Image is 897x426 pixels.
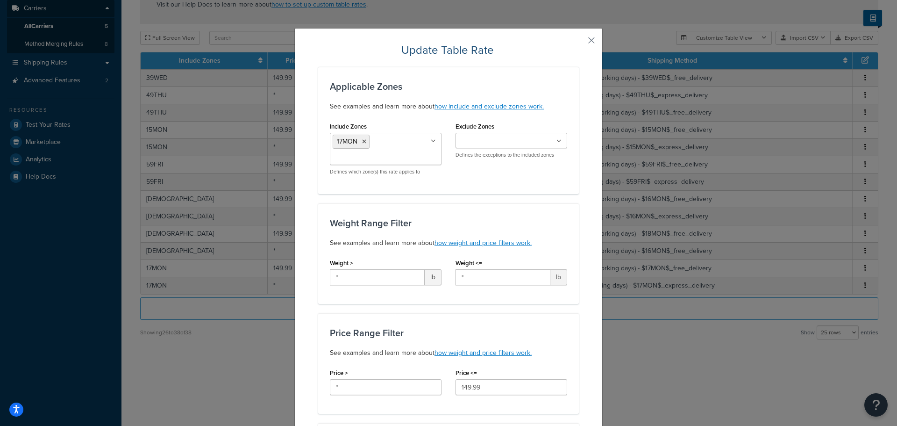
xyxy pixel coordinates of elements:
[550,269,567,285] span: lb
[456,260,482,267] label: Weight <=
[330,101,567,112] p: See examples and learn more about
[330,81,567,92] h3: Applicable Zones
[425,269,441,285] span: lb
[330,369,348,376] label: Price >
[330,123,367,130] label: Include Zones
[456,123,494,130] label: Exclude Zones
[330,238,567,249] p: See examples and learn more about
[318,43,579,58] h2: Update Table Rate
[456,152,567,159] p: Defines the exceptions to the included zones
[330,168,441,175] p: Defines which zone(s) this rate applies to
[330,328,567,338] h3: Price Range Filter
[330,260,353,267] label: Weight >
[330,218,567,228] h3: Weight Range Filter
[330,347,567,359] p: See examples and learn more about
[434,348,532,358] a: how weight and price filters work.
[434,101,544,111] a: how include and exclude zones work.
[434,238,532,248] a: how weight and price filters work.
[337,137,357,146] span: 17MON
[456,369,477,376] label: Price <=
